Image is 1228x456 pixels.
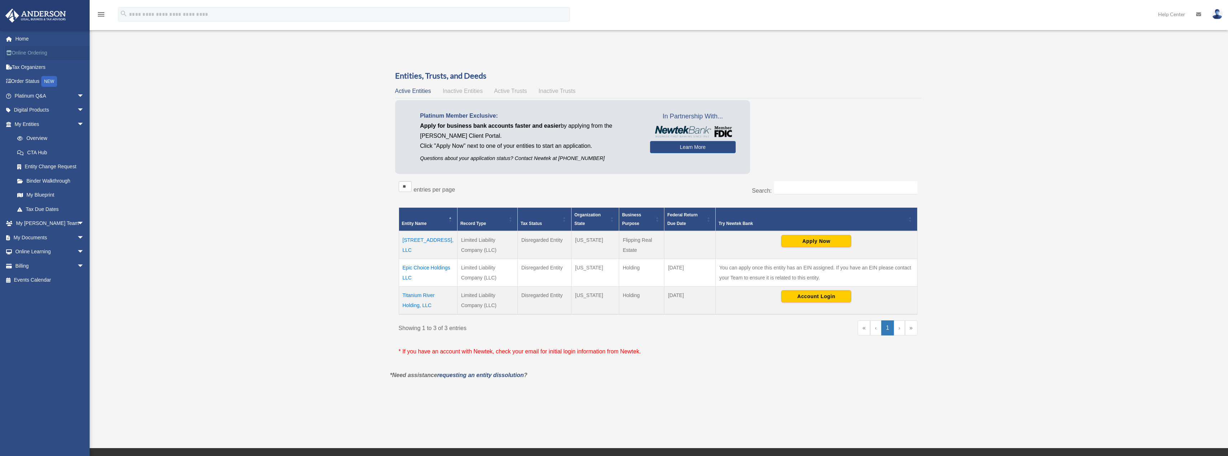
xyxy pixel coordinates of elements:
td: [US_STATE] [572,287,619,315]
i: menu [97,10,105,19]
span: Federal Return Due Date [667,212,698,226]
a: menu [97,13,105,19]
th: Tax Status: Activate to sort [518,208,572,231]
a: Entity Change Request [10,160,91,174]
span: Inactive Trusts [539,88,575,94]
a: CTA Hub [10,145,91,160]
a: Digital Productsarrow_drop_down [5,103,95,117]
td: Disregarded Entity [518,287,572,315]
span: arrow_drop_down [77,89,91,103]
p: Platinum Member Exclusive: [420,111,639,121]
td: [US_STATE] [572,259,619,287]
td: [STREET_ADDRESS], LLC [399,231,457,259]
a: Billingarrow_drop_down [5,259,95,273]
p: * If you have an account with Newtek, check your email for initial login information from Newtek. [399,347,918,357]
a: Events Calendar [5,273,95,287]
a: Binder Walkthrough [10,174,91,188]
a: requesting an entity dissolution [437,372,524,378]
p: Questions about your application status? Contact Newtek at [PHONE_NUMBER] [420,154,639,163]
th: Organization State: Activate to sort [572,208,619,231]
td: Limited Liability Company (LLC) [457,287,517,315]
img: Anderson Advisors Platinum Portal [3,9,68,23]
img: User Pic [1212,9,1223,19]
a: Last [905,320,918,335]
span: Apply for business bank accounts faster and easier [420,123,561,129]
label: entries per page [414,187,455,193]
td: Holding [619,287,664,315]
div: Try Newtek Bank [719,219,906,228]
div: NEW [41,76,57,87]
button: Account Login [781,290,851,302]
a: Order StatusNEW [5,74,95,89]
span: Record Type [460,221,486,226]
td: Epic Choice Holdings LLC [399,259,457,287]
span: arrow_drop_down [77,245,91,259]
i: search [120,10,128,18]
p: by applying from the [PERSON_NAME] Client Portal. [420,121,639,141]
a: Overview [10,131,88,146]
td: Disregarded Entity [518,259,572,287]
td: [DATE] [664,287,716,315]
a: Online Learningarrow_drop_down [5,245,95,259]
a: Tax Due Dates [10,202,91,216]
a: Account Login [781,293,851,299]
td: Limited Liability Company (LLC) [457,231,517,259]
th: Record Type: Activate to sort [457,208,517,231]
button: Apply Now [781,235,851,247]
span: arrow_drop_down [77,259,91,273]
th: Entity Name: Activate to invert sorting [399,208,457,231]
p: Click "Apply Now" next to one of your entities to start an application. [420,141,639,151]
h3: Entities, Trusts, and Deeds [395,70,921,81]
a: Learn More [650,141,736,153]
td: Flipping Real Estate [619,231,664,259]
em: *Need assistance ? [390,372,527,378]
div: Showing 1 to 3 of 3 entries [399,320,653,333]
td: You can apply once this entity has an EIN assigned. If you have an EIN please contact your Team t... [716,259,917,287]
th: Federal Return Due Date: Activate to sort [664,208,716,231]
span: Organization State [574,212,601,226]
a: Home [5,32,95,46]
a: Platinum Q&Aarrow_drop_down [5,89,95,103]
a: My [PERSON_NAME] Teamarrow_drop_down [5,216,95,231]
td: [DATE] [664,259,716,287]
a: Tax Organizers [5,60,95,74]
span: Tax Status [521,221,542,226]
td: [US_STATE] [572,231,619,259]
a: Previous [870,320,881,335]
a: Next [894,320,905,335]
span: In Partnership With... [650,111,736,122]
td: Limited Liability Company (LLC) [457,259,517,287]
span: arrow_drop_down [77,216,91,231]
span: Active Entities [395,88,431,94]
span: Business Purpose [622,212,641,226]
a: My Entitiesarrow_drop_down [5,117,91,131]
td: Disregarded Entity [518,231,572,259]
a: First [858,320,870,335]
a: My Blueprint [10,188,91,202]
span: Inactive Entities [442,88,483,94]
td: Titanium River Holding, LLC [399,287,457,315]
img: NewtekBankLogoSM.png [654,126,732,137]
span: Active Trusts [494,88,527,94]
label: Search: [752,188,772,194]
th: Try Newtek Bank : Activate to sort [716,208,917,231]
a: 1 [881,320,894,335]
a: My Documentsarrow_drop_down [5,230,95,245]
span: Entity Name [402,221,427,226]
span: arrow_drop_down [77,117,91,132]
th: Business Purpose: Activate to sort [619,208,664,231]
span: arrow_drop_down [77,103,91,118]
a: Online Ordering [5,46,95,60]
td: Holding [619,259,664,287]
span: arrow_drop_down [77,230,91,245]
